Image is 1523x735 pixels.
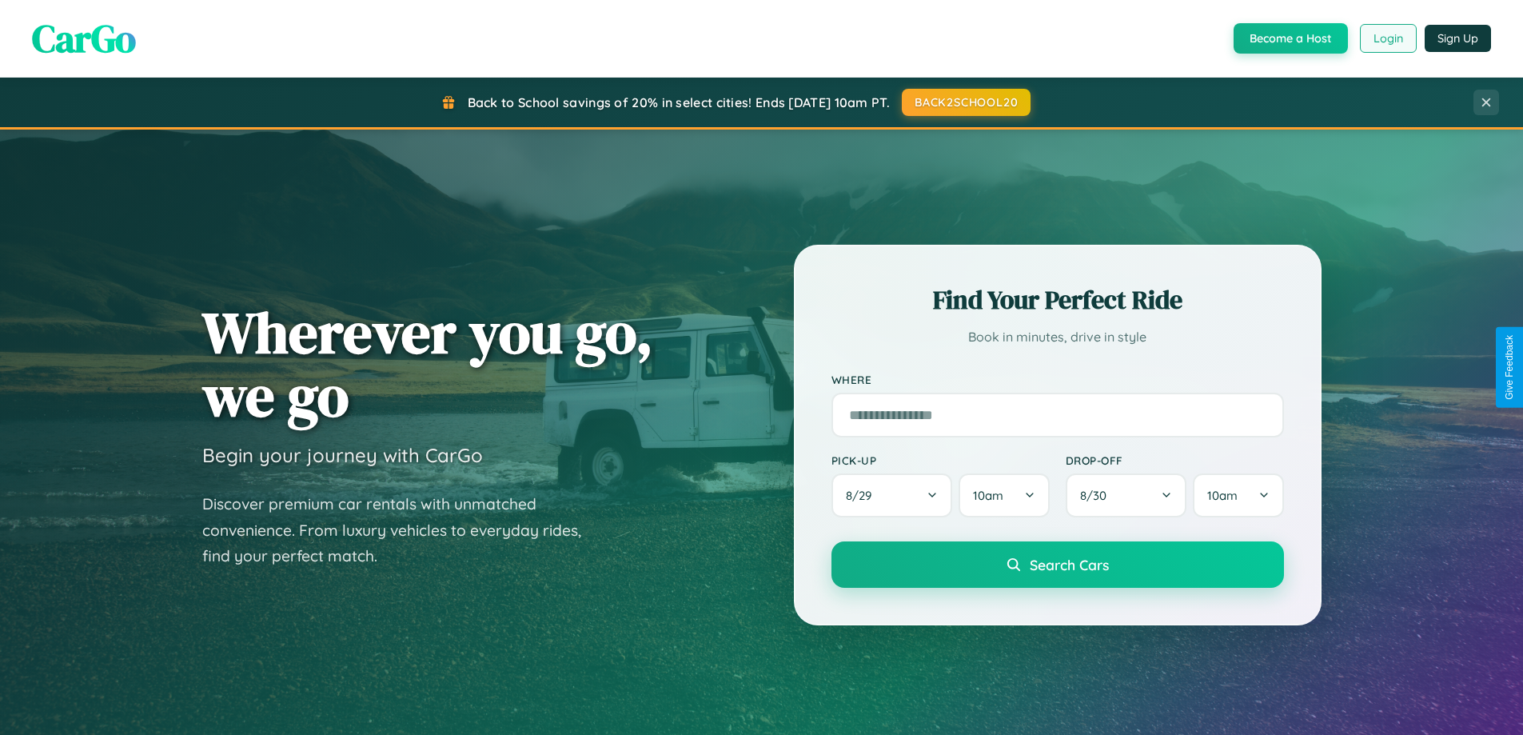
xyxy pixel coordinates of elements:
button: 8/30 [1066,473,1187,517]
h2: Find Your Perfect Ride [831,282,1284,318]
span: 8 / 29 [846,488,879,503]
button: Search Cars [831,541,1284,588]
button: Become a Host [1234,23,1348,54]
span: Search Cars [1030,556,1109,573]
h3: Begin your journey with CarGo [202,443,483,467]
span: 10am [1207,488,1238,503]
span: 10am [973,488,1003,503]
button: 8/29 [831,473,953,517]
button: 10am [959,473,1049,517]
label: Pick-up [831,453,1050,467]
p: Discover premium car rentals with unmatched convenience. From luxury vehicles to everyday rides, ... [202,491,602,569]
p: Book in minutes, drive in style [831,326,1284,349]
span: Back to School savings of 20% in select cities! Ends [DATE] 10am PT. [468,94,890,110]
h1: Wherever you go, we go [202,301,653,427]
button: Sign Up [1425,25,1491,52]
span: 8 / 30 [1080,488,1114,503]
span: CarGo [32,12,136,65]
label: Where [831,373,1284,386]
button: 10am [1193,473,1283,517]
div: Give Feedback [1504,335,1515,400]
button: Login [1360,24,1417,53]
button: BACK2SCHOOL20 [902,89,1031,116]
label: Drop-off [1066,453,1284,467]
